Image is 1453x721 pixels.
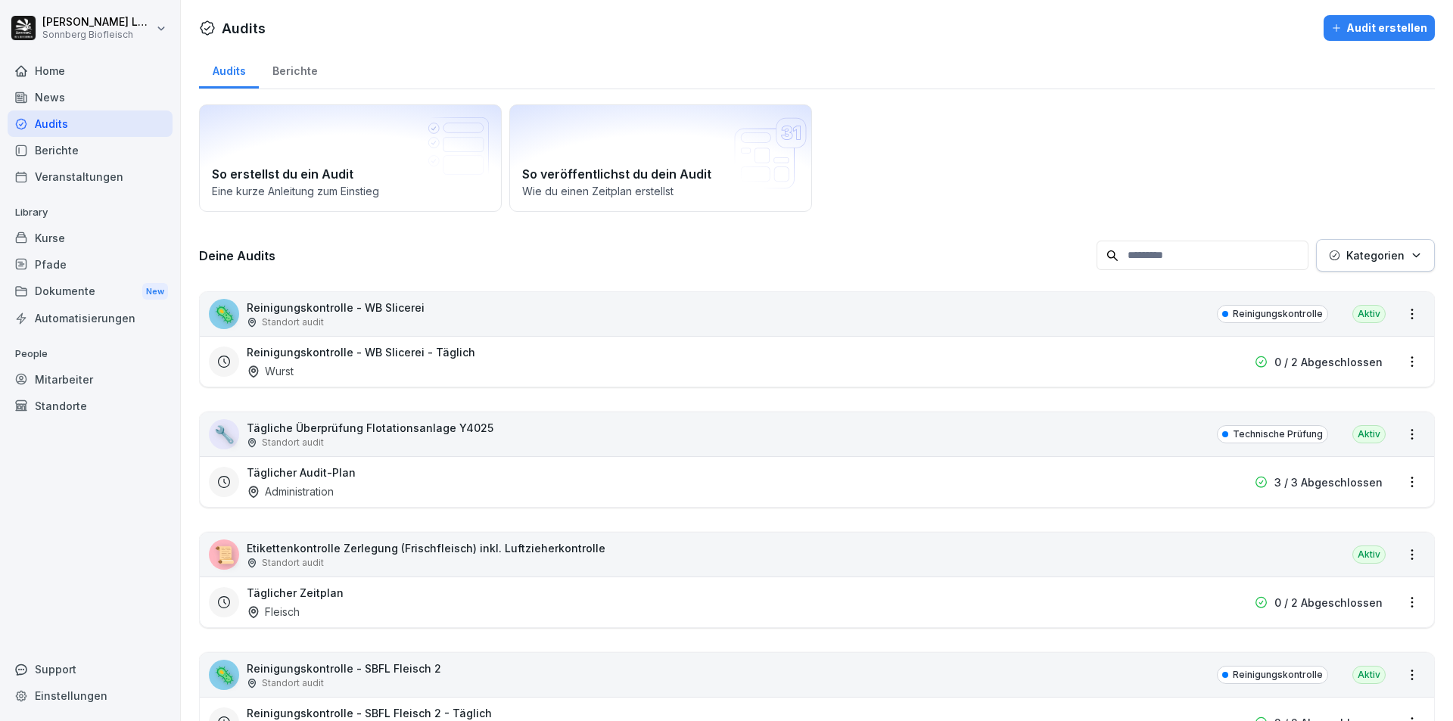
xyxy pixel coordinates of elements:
div: 🦠 [209,660,239,690]
h3: Reinigungskontrolle - WB Slicerei - Täglich [247,344,475,360]
a: Standorte [8,393,173,419]
p: Reinigungskontrolle [1233,668,1323,682]
p: People [8,342,173,366]
a: So erstellst du ein AuditEine kurze Anleitung zum Einstieg [199,104,502,212]
h3: Reinigungskontrolle - SBFL Fleisch 2 - Täglich [247,705,492,721]
div: 📜 [209,539,239,570]
p: 0 / 2 Abgeschlossen [1274,354,1383,370]
a: So veröffentlichst du dein AuditWie du einen Zeitplan erstellst [509,104,812,212]
div: Dokumente [8,278,173,306]
button: Audit erstellen [1324,15,1435,41]
a: DokumenteNew [8,278,173,306]
h3: Deine Audits [199,247,1089,264]
h3: Täglicher Audit-Plan [247,465,356,480]
h2: So erstellst du ein Audit [212,165,489,183]
div: Fleisch [247,604,300,620]
p: Standort audit [262,556,324,570]
p: Reinigungskontrolle - WB Slicerei [247,300,425,315]
div: Aktiv [1352,305,1386,323]
p: Standort audit [262,315,324,329]
a: Automatisierungen [8,305,173,331]
p: Standort audit [262,436,324,449]
a: Einstellungen [8,682,173,709]
p: [PERSON_NAME] Lumetsberger [42,16,153,29]
button: Kategorien [1316,239,1435,272]
p: Library [8,200,173,225]
p: 3 / 3 Abgeschlossen [1274,474,1383,490]
a: Audits [8,110,173,137]
p: 0 / 2 Abgeschlossen [1274,595,1383,611]
a: Mitarbeiter [8,366,173,393]
p: Reinigungskontrolle - SBFL Fleisch 2 [247,660,441,676]
a: Pfade [8,251,173,278]
div: New [142,283,168,300]
div: Aktiv [1352,545,1386,564]
a: Audits [199,50,259,89]
a: Veranstaltungen [8,163,173,190]
p: Kategorien [1346,247,1405,263]
p: Technische Prüfung [1233,427,1323,441]
p: Wie du einen Zeitplan erstellst [522,183,799,199]
div: Wurst [247,363,294,379]
p: Standort audit [262,676,324,690]
h3: Täglicher Zeitplan [247,585,344,601]
div: Aktiv [1352,666,1386,684]
p: Reinigungskontrolle [1233,307,1323,321]
div: 🔧 [209,419,239,449]
a: Home [8,57,173,84]
div: Aktiv [1352,425,1386,443]
a: Berichte [259,50,331,89]
div: 🦠 [209,299,239,329]
p: Eine kurze Anleitung zum Einstieg [212,183,489,199]
a: Berichte [8,137,173,163]
a: Kurse [8,225,173,251]
p: Tägliche Überprüfung Flotationsanlage Y4025 [247,420,493,436]
p: Etikettenkontrolle Zerlegung (Frischfleisch) inkl. Luftzieherkontrolle [247,540,605,556]
h2: So veröffentlichst du dein Audit [522,165,799,183]
p: Sonnberg Biofleisch [42,30,153,40]
h1: Audits [222,18,266,39]
div: Audit erstellen [1331,20,1427,36]
div: Administration [247,483,334,499]
div: Support [8,656,173,682]
a: News [8,84,173,110]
